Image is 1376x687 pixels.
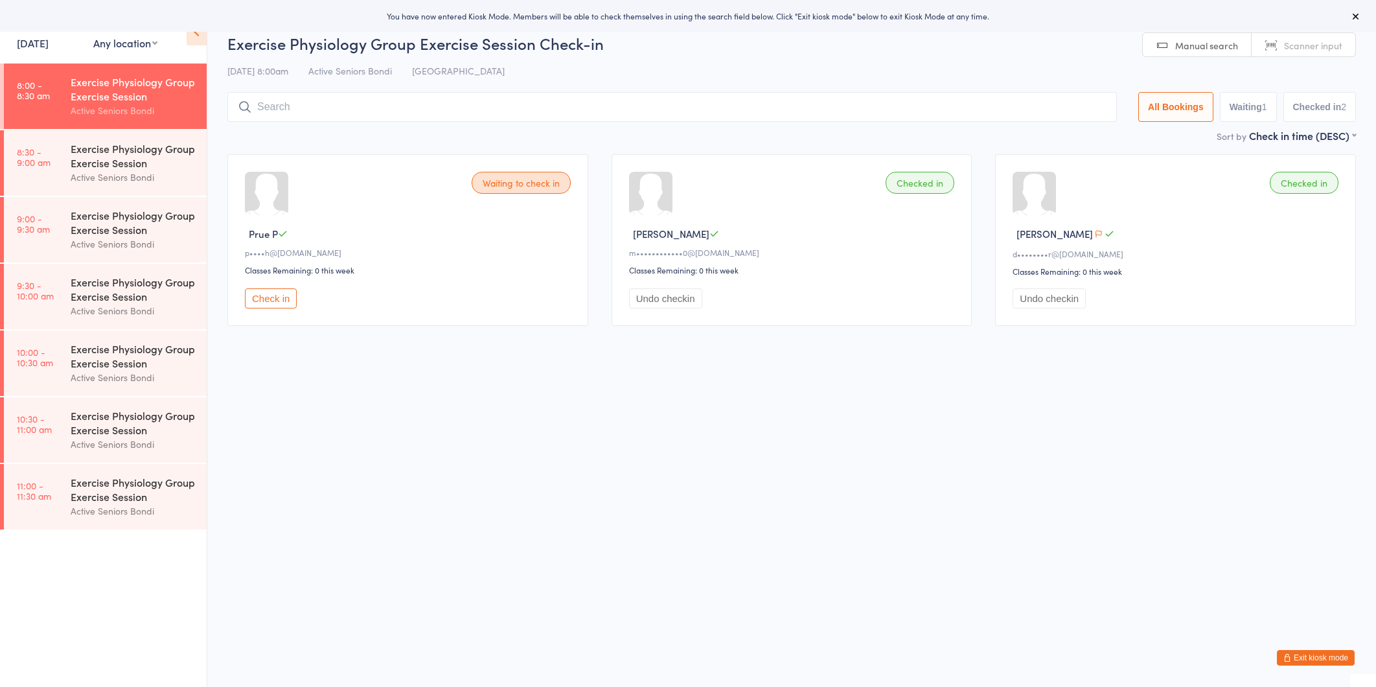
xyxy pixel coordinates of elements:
[633,227,709,240] span: [PERSON_NAME]
[4,197,207,262] a: 9:00 -9:30 amExercise Physiology Group Exercise SessionActive Seniors Bondi
[71,141,196,170] div: Exercise Physiology Group Exercise Session
[71,504,196,518] div: Active Seniors Bondi
[629,264,959,275] div: Classes Remaining: 0 this week
[629,247,959,258] div: m••••••••••••0@[DOMAIN_NAME]
[71,303,196,318] div: Active Seniors Bondi
[1013,266,1342,277] div: Classes Remaining: 0 this week
[1277,650,1355,666] button: Exit kiosk mode
[227,92,1117,122] input: Search
[71,275,196,303] div: Exercise Physiology Group Exercise Session
[1138,92,1213,122] button: All Bookings
[4,64,207,129] a: 8:00 -8:30 amExercise Physiology Group Exercise SessionActive Seniors Bondi
[1249,128,1356,143] div: Check in time (DESC)
[1283,92,1357,122] button: Checked in2
[4,331,207,396] a: 10:00 -10:30 amExercise Physiology Group Exercise SessionActive Seniors Bondi
[71,75,196,103] div: Exercise Physiology Group Exercise Session
[4,464,207,530] a: 11:00 -11:30 amExercise Physiology Group Exercise SessionActive Seniors Bondi
[17,347,53,367] time: 10:00 - 10:30 am
[4,130,207,196] a: 8:30 -9:00 amExercise Physiology Group Exercise SessionActive Seniors Bondi
[17,413,52,434] time: 10:30 - 11:00 am
[71,370,196,385] div: Active Seniors Bondi
[249,227,278,240] span: Prue P
[71,103,196,118] div: Active Seniors Bondi
[308,64,392,77] span: Active Seniors Bondi
[71,170,196,185] div: Active Seniors Bondi
[17,280,54,301] time: 9:30 - 10:00 am
[71,408,196,437] div: Exercise Physiology Group Exercise Session
[245,264,575,275] div: Classes Remaining: 0 this week
[71,208,196,237] div: Exercise Physiology Group Exercise Session
[17,480,51,501] time: 11:00 - 11:30 am
[1013,248,1342,259] div: d••••••••r@[DOMAIN_NAME]
[71,342,196,370] div: Exercise Physiology Group Exercise Session
[245,247,575,258] div: p••••h@[DOMAIN_NAME]
[71,437,196,452] div: Active Seniors Bondi
[17,213,50,234] time: 9:00 - 9:30 am
[71,237,196,251] div: Active Seniors Bondi
[93,36,157,50] div: Any location
[1217,130,1246,143] label: Sort by
[4,397,207,463] a: 10:30 -11:00 amExercise Physiology Group Exercise SessionActive Seniors Bondi
[1175,39,1238,52] span: Manual search
[4,264,207,329] a: 9:30 -10:00 amExercise Physiology Group Exercise SessionActive Seniors Bondi
[1270,172,1338,194] div: Checked in
[1284,39,1342,52] span: Scanner input
[1016,227,1093,240] span: [PERSON_NAME]
[21,10,1355,21] div: You have now entered Kiosk Mode. Members will be able to check themselves in using the search fie...
[412,64,505,77] span: [GEOGRAPHIC_DATA]
[1013,288,1086,309] button: Undo checkin
[71,475,196,504] div: Exercise Physiology Group Exercise Session
[472,172,571,194] div: Waiting to check in
[1341,102,1346,112] div: 2
[1262,102,1267,112] div: 1
[227,64,288,77] span: [DATE] 8:00am
[1220,92,1277,122] button: Waiting1
[629,288,702,309] button: Undo checkin
[227,32,1356,54] h2: Exercise Physiology Group Exercise Session Check-in
[17,80,50,100] time: 8:00 - 8:30 am
[17,146,51,167] time: 8:30 - 9:00 am
[17,36,49,50] a: [DATE]
[245,288,297,309] button: Check in
[886,172,954,194] div: Checked in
